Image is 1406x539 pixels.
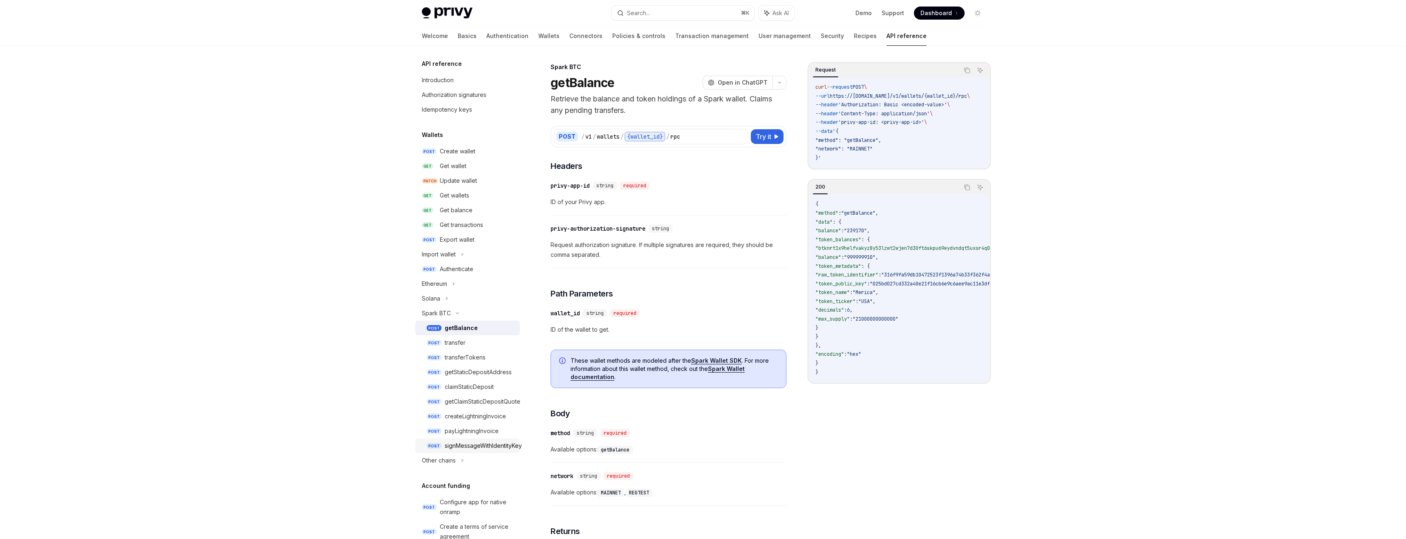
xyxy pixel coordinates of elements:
[596,182,613,189] span: string
[841,210,875,216] span: "getBalance"
[551,325,786,335] span: ID of the wallet to get.
[598,446,633,454] code: getBalance
[422,249,456,259] div: Import wallet
[815,281,867,287] span: "token_public_key"
[422,26,448,46] a: Welcome
[551,225,645,233] div: privy-authorization-signature
[670,133,680,141] div: rpc
[844,351,847,357] span: :
[415,218,520,232] a: GETGet transactions
[815,201,818,207] span: {
[445,367,512,377] div: getStaticDepositAddress
[577,430,594,436] span: string
[821,26,844,46] a: Security
[675,26,749,46] a: Transaction management
[815,289,850,296] span: "token_name"
[440,220,483,230] div: Get transactions
[551,240,786,260] span: Request authorization signature. If multiple signatures are required, they should be comma separa...
[666,133,669,141] div: /
[551,93,786,116] p: Retrieve the balance and token holdings of a Spark wallet. Claims any pending transfers.
[815,210,838,216] span: "method"
[887,26,927,46] a: API reference
[445,353,486,362] div: transferTokens
[415,350,520,365] a: POSTtransferTokens
[947,101,950,108] span: \
[875,210,878,216] span: ,
[815,298,855,305] span: "token_ticker"
[415,365,520,380] a: POSTgetStaticDepositAddress
[604,472,633,480] div: required
[551,472,573,480] div: network
[551,445,786,454] span: Available options:
[844,254,875,261] span: "999999910"
[815,360,818,366] span: }
[815,219,833,225] span: "data"
[841,254,844,261] span: :
[815,93,830,99] span: --url
[440,205,472,215] div: Get balance
[827,84,853,90] span: --request
[881,272,1070,278] span: "316f9fa59db10472523f1396a74b33f362f4af50b079a2e48d64da05d38680ea"
[580,473,597,479] span: string
[815,245,1007,252] span: "btknrt1x9helfvakyz8y53lzwt2wjen7d30ft6skpu69eydvndqt5uxsr4q0zvugn"
[415,409,520,424] a: POSTcreateLightningInvoice
[975,182,985,193] button: Ask AI
[830,93,967,99] span: https://[DOMAIN_NAME]/v1/wallets/{wallet_id}/rpc
[551,182,590,190] div: privy-app-id
[850,289,853,296] span: :
[861,236,870,243] span: : {
[427,443,441,449] span: POST
[415,88,520,102] a: Authorization signatures
[445,397,520,406] div: getClaimStaticDepositQuote
[581,133,584,141] div: /
[422,279,447,289] div: Ethereum
[844,307,847,313] span: :
[620,133,624,141] div: /
[422,193,433,199] span: GET
[551,197,786,207] span: ID of your Privy app.
[962,182,972,193] button: Copy the contents from the code block
[415,173,520,188] a: PATCHUpdate wallet
[422,178,438,184] span: PATCH
[415,188,520,203] a: GETGet wallets
[620,182,649,190] div: required
[924,119,927,126] span: \
[815,254,841,261] span: "balance"
[850,316,853,322] span: :
[867,227,870,234] span: ,
[445,411,506,421] div: createLightningInvoice
[815,84,827,90] span: curl
[440,191,469,200] div: Get wallets
[759,6,795,20] button: Ask AI
[422,294,440,303] div: Solana
[427,399,441,405] span: POST
[422,481,470,491] h5: Account funding
[691,357,742,364] a: Spark Wallet SDK
[415,495,520,519] a: POSTConfigure app for native onramp
[422,105,472,115] div: Idempotency keys
[870,281,1064,287] span: "025bd027cd332a40e21f16cb6e9c6aee9ac11e3dff9508081b64fa8b27658b18b6"
[422,90,486,100] div: Authorization signatures
[445,338,466,348] div: transfer
[930,110,933,117] span: \
[587,310,604,317] span: string
[847,351,861,357] span: "hex"
[427,428,441,434] span: POST
[625,132,665,141] div: {wallet_id}
[427,413,441,420] span: POST
[815,236,861,243] span: "token_balances"
[813,182,828,192] div: 200
[422,504,437,510] span: POST
[415,102,520,117] a: Idempotency keys
[844,227,867,234] span: "239170"
[422,266,437,272] span: POST
[422,7,472,19] img: light logo
[559,357,567,366] svg: Info
[838,110,930,117] span: 'Content-Type: application/json'
[569,26,602,46] a: Connectors
[741,10,750,16] span: ⌘ K
[585,133,592,141] div: v1
[445,323,478,333] div: getBalance
[815,351,844,357] span: "encoding"
[415,144,520,159] a: POSTCreate wallet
